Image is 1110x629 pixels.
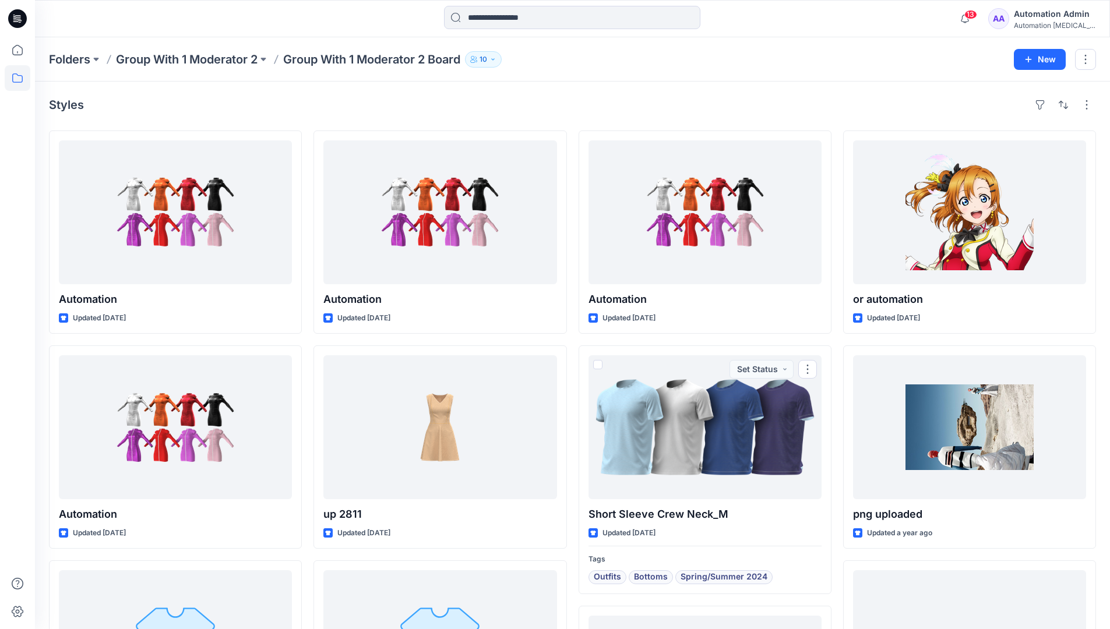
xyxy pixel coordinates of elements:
[1014,21,1095,30] div: Automation [MEDICAL_DATA]...
[634,570,668,584] span: Bottoms
[853,291,1086,308] p: or automation
[59,506,292,522] p: Automation
[594,570,621,584] span: Outfits
[59,140,292,284] a: Automation
[853,355,1086,499] a: png uploaded
[602,527,656,539] p: Updated [DATE]
[988,8,1009,29] div: AA
[1014,49,1066,70] button: New
[49,51,90,68] a: Folders
[323,140,556,284] a: Automation
[589,506,822,522] p: Short Sleeve Crew Neck_M
[73,312,126,324] p: Updated [DATE]
[283,51,460,68] p: Group With 1 Moderator 2 Board
[49,98,84,112] h4: Styles
[59,291,292,308] p: Automation
[323,506,556,522] p: up 2811
[589,291,822,308] p: Automation
[681,570,767,584] span: Spring/Summer 2024
[602,312,656,324] p: Updated [DATE]
[867,527,932,539] p: Updated a year ago
[853,506,1086,522] p: png uploaded
[1014,7,1095,21] div: Automation Admin
[964,10,977,19] span: 13
[116,51,258,68] a: Group With 1 Moderator 2
[589,355,822,499] a: Short Sleeve Crew Neck_M
[323,355,556,499] a: up 2811
[853,140,1086,284] a: or automation
[59,355,292,499] a: Automation
[867,312,920,324] p: Updated [DATE]
[323,291,556,308] p: Automation
[589,553,822,566] p: Tags
[337,312,390,324] p: Updated [DATE]
[337,527,390,539] p: Updated [DATE]
[73,527,126,539] p: Updated [DATE]
[589,140,822,284] a: Automation
[480,53,487,66] p: 10
[465,51,502,68] button: 10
